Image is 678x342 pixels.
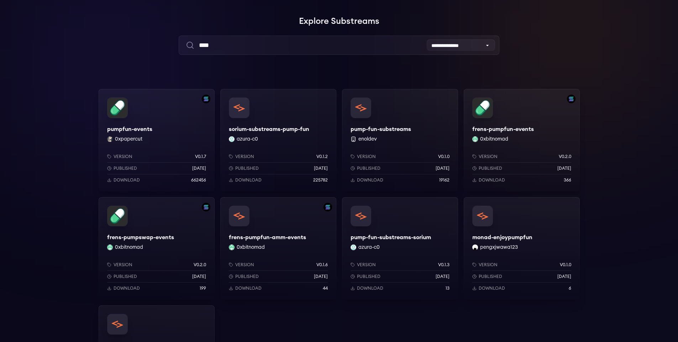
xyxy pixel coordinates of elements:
[479,262,498,268] p: Version
[564,177,571,183] p: 366
[114,274,137,279] p: Published
[194,262,206,268] p: v0.2.0
[480,244,518,251] button: pengxjwawa123
[200,285,206,291] p: 199
[557,165,571,171] p: [DATE]
[358,244,380,251] button: azura-c0
[316,262,328,268] p: v0.1.6
[479,285,505,291] p: Download
[357,165,380,171] p: Published
[192,165,206,171] p: [DATE]
[202,95,210,103] img: Filter by solana network
[114,154,132,159] p: Version
[323,285,328,291] p: 44
[220,89,336,191] a: sorium-substreams-pump-funsorium-substreams-pump-funazura-c0 azura-c0Versionv0.1.2Published[DATE]...
[357,177,383,183] p: Download
[114,285,140,291] p: Download
[439,177,450,183] p: 19162
[357,154,376,159] p: Version
[114,177,140,183] p: Download
[342,197,458,300] a: pump-fun-substreams-soriumpump-fun-substreams-soriumazura-c0 azura-c0Versionv0.1.3Published[DATE]...
[559,154,571,159] p: v0.2.0
[220,197,336,300] a: Filter by solana networkfrens-pumpfun-amm-eventsfrens-pumpfun-amm-events0xbitnomad 0xbitnomadVers...
[237,136,258,143] button: azura-c0
[202,203,210,211] img: Filter by solana network
[480,136,508,143] button: 0xbitnomad
[436,165,450,171] p: [DATE]
[342,89,458,191] a: pump-fun-substreamspump-fun-substreams enoldevVersionv0.1.0Published[DATE]Download19162
[191,177,206,183] p: 662456
[438,154,450,159] p: v0.1.0
[114,165,137,171] p: Published
[569,285,571,291] p: 6
[235,165,259,171] p: Published
[192,274,206,279] p: [DATE]
[464,89,580,191] a: Filter by solana networkfrens-pumpfun-eventsfrens-pumpfun-events0xbitnomad 0xbitnomadVersionv0.2....
[357,274,380,279] p: Published
[235,274,259,279] p: Published
[324,203,332,211] img: Filter by solana network
[115,244,143,251] button: 0xbitnomad
[314,165,328,171] p: [DATE]
[235,177,262,183] p: Download
[479,154,498,159] p: Version
[436,274,450,279] p: [DATE]
[479,177,505,183] p: Download
[114,262,132,268] p: Version
[316,154,328,159] p: v0.1.2
[567,95,575,103] img: Filter by solana network
[235,154,254,159] p: Version
[235,262,254,268] p: Version
[479,274,502,279] p: Published
[99,197,215,300] a: Filter by solana networkfrens-pumpswap-eventsfrens-pumpswap-events0xbitnomad 0xbitnomadVersionv0....
[464,197,580,300] a: monad-enjoypumpfunmonad-enjoypumpfunpengxjwawa123 pengxjwawa123Versionv0.1.0Published[DATE]Download6
[99,14,580,28] h1: Explore Substreams
[560,262,571,268] p: v0.1.0
[357,285,383,291] p: Download
[357,262,376,268] p: Version
[358,136,377,143] button: enoldev
[313,177,328,183] p: 225782
[195,154,206,159] p: v0.1.7
[115,136,142,143] button: 0xpapercut
[438,262,450,268] p: v0.1.3
[314,274,328,279] p: [DATE]
[446,285,450,291] p: 13
[235,285,262,291] p: Download
[479,165,502,171] p: Published
[557,274,571,279] p: [DATE]
[237,244,265,251] button: 0xbitnomad
[99,89,215,191] a: Filter by solana networkpumpfun-eventspumpfun-events0xpapercut 0xpapercutVersionv0.1.7Published[D...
